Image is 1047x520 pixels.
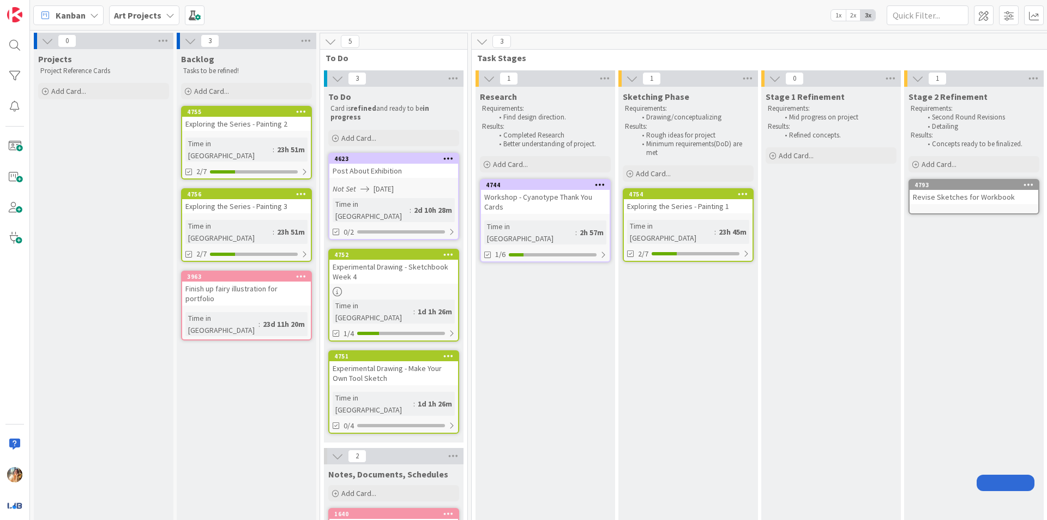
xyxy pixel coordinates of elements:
div: Time in [GEOGRAPHIC_DATA] [185,138,273,162]
a: 4756Exploring the Series - Painting 3Time in [GEOGRAPHIC_DATA]:23h 51m2/7 [181,188,312,262]
li: Second Round Revisions [922,113,1038,122]
a: 4623Post About ExhibitionNot Set[DATE]Time in [GEOGRAPHIC_DATA]:2d 10h 28m0/2 [328,153,459,240]
div: 4623Post About Exhibition [329,154,458,178]
p: Requirements: [911,104,1037,113]
div: 4744Workshop - Cyanotype Thank You Cards [481,180,610,214]
div: 1640 [329,509,458,519]
div: 4756 [182,189,311,199]
div: Revise Sketches for Workbook [910,190,1038,204]
div: Exploring the Series - Painting 3 [182,199,311,213]
a: 4755Exploring the Series - Painting 2Time in [GEOGRAPHIC_DATA]:23h 51m2/7 [181,106,312,180]
span: 2/7 [638,248,648,260]
p: Results: [482,122,609,131]
div: 23h 51m [274,226,308,238]
div: Time in [GEOGRAPHIC_DATA] [185,312,258,336]
div: 4752 [334,251,458,259]
span: 2 [348,450,366,463]
div: Time in [GEOGRAPHIC_DATA] [484,220,575,244]
div: Experimental Drawing - Sketchbook Week 4 [329,260,458,284]
span: 0 [785,72,804,85]
span: 2x [846,10,861,21]
p: Results: [911,131,1037,140]
span: Sketching Phase [623,91,689,102]
span: : [575,226,577,238]
span: 0 [58,34,76,47]
span: Stage 2 Refinement [908,91,988,102]
div: Exploring the Series - Painting 1 [624,199,753,213]
a: 4744Workshop - Cyanotype Thank You CardsTime in [GEOGRAPHIC_DATA]:2h 57m1/6 [480,179,611,262]
i: Not Set [333,184,356,194]
div: Finish up fairy illustration for portfolio [182,282,311,306]
span: 3 [201,34,219,47]
a: 4793Revise Sketches for Workbook [908,179,1039,214]
li: Rough ideas for project [636,131,752,140]
div: 2h 57m [577,226,606,238]
div: Time in [GEOGRAPHIC_DATA] [185,220,273,244]
div: 3963 [182,272,311,282]
li: Drawing/conceptualizing [636,113,752,122]
a: 4751Experimental Drawing - Make Your Own Tool SketchTime in [GEOGRAPHIC_DATA]:1d 1h 26m0/4 [328,350,459,434]
span: [DATE] [374,183,394,195]
div: 4756 [187,190,311,198]
span: : [258,318,260,330]
div: Workshop - Cyanotype Thank You Cards [481,190,610,214]
p: Requirements: [768,104,894,113]
span: 1/4 [344,328,354,339]
span: Add Card... [493,159,528,169]
p: Card is and ready to be [330,104,457,122]
span: Add Card... [636,169,671,178]
span: 1x [831,10,846,21]
input: Quick Filter... [887,5,968,25]
div: 23h 51m [274,144,308,156]
span: 3 [348,72,366,85]
span: Research [480,91,517,102]
div: 4793 [910,180,1038,190]
div: 3963Finish up fairy illustration for portfolio [182,272,311,306]
span: Add Card... [341,133,376,143]
div: 4756Exploring the Series - Painting 3 [182,189,311,213]
span: Stage 1 Refinement [766,91,845,102]
p: Project Reference Cards [40,67,167,75]
li: Detailing [922,122,1038,131]
div: 1640 [334,510,458,518]
a: 4754Exploring the Series - Painting 1Time in [GEOGRAPHIC_DATA]:23h 45m2/7 [623,188,754,262]
span: : [714,226,716,238]
span: 0/4 [344,420,354,432]
li: Find design direction. [493,113,609,122]
li: Better understanding of project. [493,140,609,148]
b: Art Projects [114,10,161,21]
span: 1 [928,72,947,85]
span: : [410,204,411,216]
li: Mid progress on project [779,113,895,122]
div: Post About Exhibition [329,164,458,178]
div: 1d 1h 26m [415,306,455,318]
div: 2d 10h 28m [411,204,455,216]
div: Time in [GEOGRAPHIC_DATA] [333,198,410,222]
div: 4744 [481,180,610,190]
div: 4751 [334,352,458,360]
div: Exploring the Series - Painting 2 [182,117,311,131]
div: Time in [GEOGRAPHIC_DATA] [333,300,413,324]
p: Tasks to be refined! [183,67,310,75]
li: Refined concepts. [779,131,895,140]
div: 4754 [624,189,753,199]
span: 3x [861,10,875,21]
div: 4793Revise Sketches for Workbook [910,180,1038,204]
span: 0/2 [344,226,354,238]
span: 3 [492,35,511,48]
li: Concepts ready to be finalized. [922,140,1038,148]
a: 3963Finish up fairy illustration for portfolioTime in [GEOGRAPHIC_DATA]:23d 11h 20m [181,271,312,340]
span: : [413,306,415,318]
div: 23d 11h 20m [260,318,308,330]
div: 4754Exploring the Series - Painting 1 [624,189,753,213]
span: Kanban [56,9,86,22]
div: Experimental Drawing - Make Your Own Tool Sketch [329,361,458,385]
div: 23h 45m [716,226,749,238]
p: Results: [625,122,751,131]
span: Add Card... [922,159,956,169]
a: 4752Experimental Drawing - Sketchbook Week 4Time in [GEOGRAPHIC_DATA]:1d 1h 26m1/4 [328,249,459,342]
li: Minimum requirements(DoD) are met [636,140,752,158]
span: 1 [500,72,518,85]
div: 4755Exploring the Series - Painting 2 [182,107,311,131]
div: 4744 [486,181,610,189]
